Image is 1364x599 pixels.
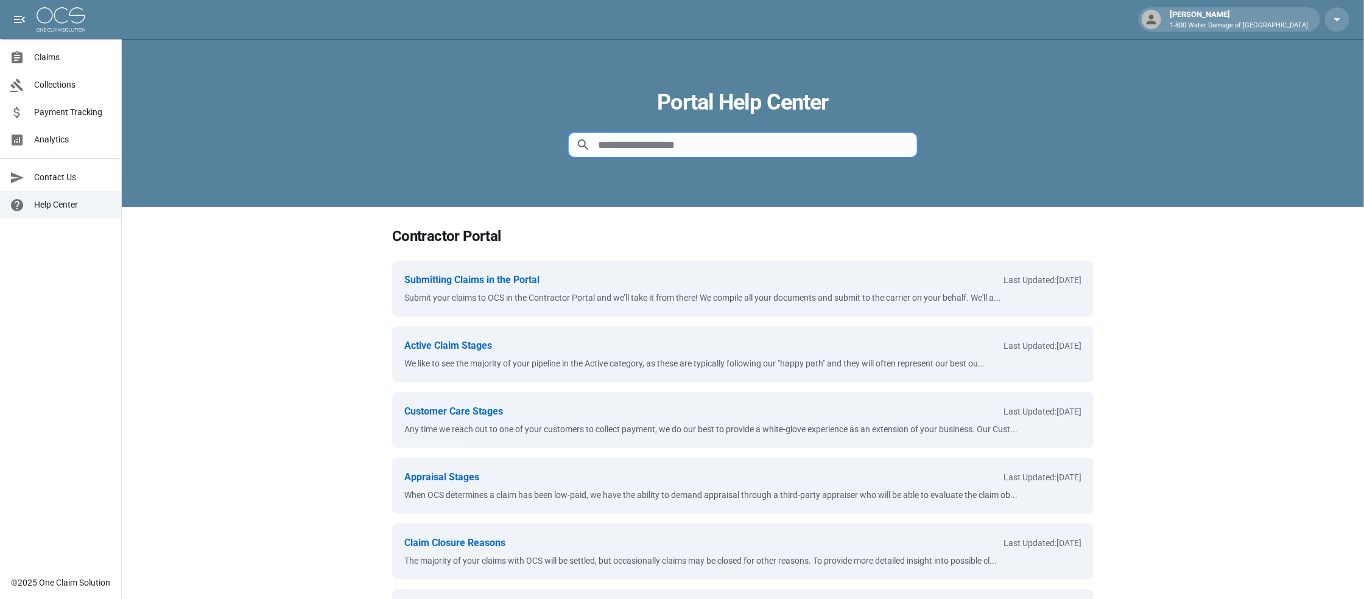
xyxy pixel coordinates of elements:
[1004,471,1081,484] p: Last Updated: [DATE]
[392,326,1094,382] a: Active Claim StagesLast Updated:[DATE]We like to see the majority of your pipeline in the Active ...
[37,7,85,32] img: ocs-logo-white-transparent.png
[404,338,492,353] div: Active Claim Stages
[658,88,829,122] a: Portal Help Center
[34,133,111,146] span: Analytics
[1165,9,1313,30] div: [PERSON_NAME]
[404,489,1081,502] div: When OCS determines a claim has been low-paid, we have the ability to demand appraisal through a ...
[1004,537,1081,550] p: Last Updated: [DATE]
[392,261,1094,317] a: Submitting Claims in the PortalLast Updated:[DATE]Submit your claims to OCS in the Contractor Por...
[11,576,110,589] div: © 2025 One Claim Solution
[34,79,111,91] span: Collections
[404,423,1081,436] div: Any time we reach out to one of your customers to collect payment, we do our best to provide a wh...
[404,292,1081,304] div: Submit your claims to OCS in the Contractor Portal and we’ll take it from there! We compile all y...
[1004,274,1081,287] p: Last Updated: [DATE]
[404,536,505,550] div: Claim Closure Reasons
[1170,21,1308,31] p: 1-800 Water Damage of [GEOGRAPHIC_DATA]
[392,392,1094,448] a: Customer Care StagesLast Updated:[DATE]Any time we reach out to one of your customers to collect ...
[404,357,1081,370] div: We like to see the majority of your pipeline in the Active category, as these are typically follo...
[1004,340,1081,352] p: Last Updated: [DATE]
[34,106,111,119] span: Payment Tracking
[1004,405,1081,418] p: Last Updated: [DATE]
[392,524,1094,580] a: Claim Closure ReasonsLast Updated:[DATE]The majority of your claims with OCS will be settled, but...
[404,555,1081,567] div: The majority of your claims with OCS will be settled, but occasionally claims may be closed for o...
[392,458,1094,514] a: Appraisal StagesLast Updated:[DATE]When OCS determines a claim has been low-paid, we have the abi...
[34,51,111,64] span: Claims
[404,273,540,287] div: Submitting Claims in the Portal
[34,171,111,184] span: Contact Us
[404,470,479,485] div: Appraisal Stages
[7,7,32,32] button: open drawer
[404,404,503,419] div: Customer Care Stages
[392,226,1094,246] h3: Contractor Portal
[34,198,111,211] span: Help Center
